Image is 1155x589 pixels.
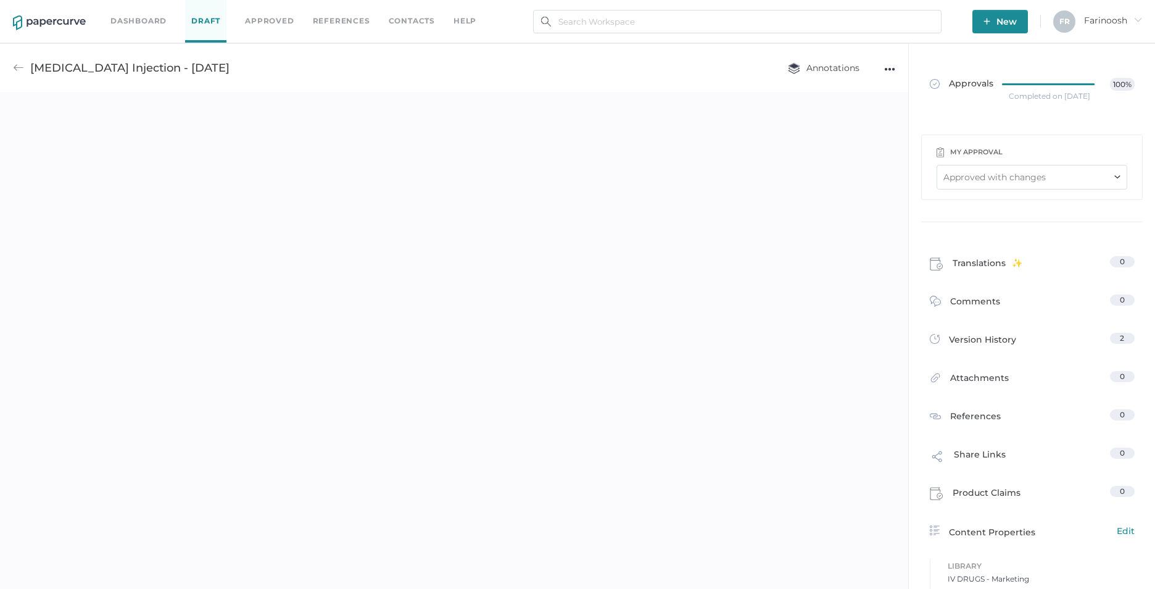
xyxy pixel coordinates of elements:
img: reference-icon.cd0ee6a9.svg [930,411,941,422]
a: Share Links0 [930,448,1135,471]
div: Approved with changes [943,170,1046,184]
img: back-arrow-grey.72011ae3.svg [13,62,24,73]
img: search.bf03fe8b.svg [541,17,551,27]
span: Farinoosh [1084,15,1142,26]
a: References0 [930,409,1135,425]
span: Comments [950,294,1000,314]
a: Approved [245,14,294,28]
a: Dashboard [110,14,167,28]
a: Attachments0 [930,371,1135,390]
input: Search Workspace [533,10,942,33]
i: arrow_right [1133,15,1142,24]
span: 0 [1120,372,1125,381]
button: New [972,10,1028,33]
a: Product Claims0 [930,486,1135,504]
span: Attachments [950,371,1009,390]
img: content-properties-icon.34d20aed.svg [930,525,940,535]
button: Annotations [776,56,872,80]
span: Annotations [788,62,859,73]
span: 100% [1110,78,1134,91]
span: 2 [1120,333,1124,343]
a: Version History2 [930,333,1135,350]
img: claims-icon.71597b81.svg [930,487,943,501]
span: References [950,409,1001,425]
div: Content Properties [930,524,1135,539]
div: [MEDICAL_DATA] Injection - [DATE] [30,56,230,80]
span: 0 [1120,410,1125,419]
img: plus-white.e19ec114.svg [983,18,990,25]
a: Comments0 [930,294,1135,314]
div: ●●● [884,61,895,78]
a: References [313,14,370,28]
a: Contacts [389,14,435,28]
div: help [453,14,476,28]
span: F R [1059,17,1070,26]
img: papercurve-logo-colour.7244d18c.svg [13,15,86,30]
span: 0 [1120,257,1125,266]
span: IV DRUGS - Marketing [948,573,1135,585]
img: versions-icon.ee5af6b0.svg [930,334,940,346]
span: Translations [953,256,1022,275]
img: down-chevron.8e65701e.svg [1114,175,1120,179]
span: New [983,10,1017,33]
span: Library [948,559,1135,573]
img: annotation-layers.cc6d0e6b.svg [788,62,800,74]
span: 0 [1120,295,1125,304]
span: Share Links [954,448,1006,471]
span: 0 [1120,487,1125,496]
img: claims-icon.71597b81.svg [930,257,943,271]
span: Edit [1117,524,1135,538]
a: Approvals100% [922,65,1142,113]
div: my approval [950,145,1003,159]
img: share-link-icon.af96a55c.svg [930,449,945,467]
span: Approvals [930,78,993,91]
span: Version History [949,333,1016,350]
img: attachments-icon.0dd0e375.svg [930,372,941,386]
span: 0 [1120,448,1125,457]
a: Translations0 [930,256,1135,275]
span: Product Claims [953,486,1020,504]
img: approved-grey.341b8de9.svg [930,79,940,89]
img: comment-icon.4fbda5a2.svg [930,296,941,310]
a: Content PropertiesEdit [930,524,1135,539]
img: clipboard-icon-grey.9278a0e9.svg [937,147,944,157]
